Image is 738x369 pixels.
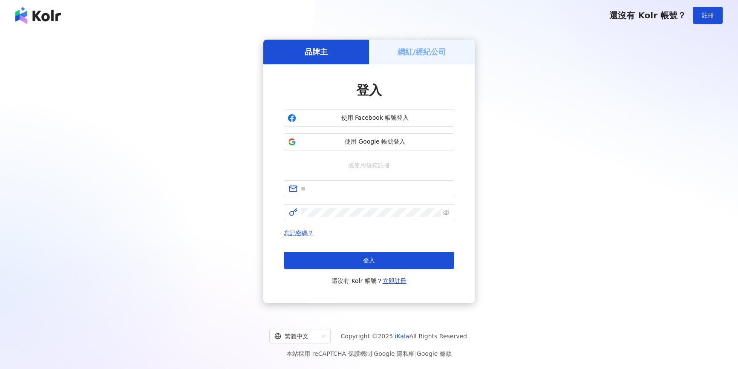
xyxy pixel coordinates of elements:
a: Google 條款 [417,350,452,357]
span: 使用 Google 帳號登入 [300,138,450,146]
span: 註冊 [702,12,714,19]
span: | [372,350,374,357]
h5: 網紅/經紀公司 [398,46,447,57]
button: 使用 Google 帳號登入 [284,133,454,150]
button: 註冊 [693,7,723,24]
a: Google 隱私權 [374,350,415,357]
h5: 品牌主 [305,46,328,57]
button: 登入 [284,252,454,269]
span: 登入 [363,257,375,264]
a: 忘記密碼？ [284,230,314,236]
span: 還沒有 Kolr 帳號？ [332,276,406,286]
span: 還沒有 Kolr 帳號？ [609,10,686,20]
button: 使用 Facebook 帳號登入 [284,110,454,127]
span: 本站採用 reCAPTCHA 保護機制 [286,349,451,359]
span: 使用 Facebook 帳號登入 [300,114,450,122]
div: 繁體中文 [274,329,318,343]
span: | [415,350,417,357]
span: eye-invisible [443,210,449,216]
a: iKala [395,333,409,340]
a: 立即註冊 [383,277,406,284]
img: logo [15,7,61,24]
span: Copyright © 2025 All Rights Reserved. [341,331,469,341]
span: 或使用信箱註冊 [342,161,396,170]
span: 登入 [356,83,382,98]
